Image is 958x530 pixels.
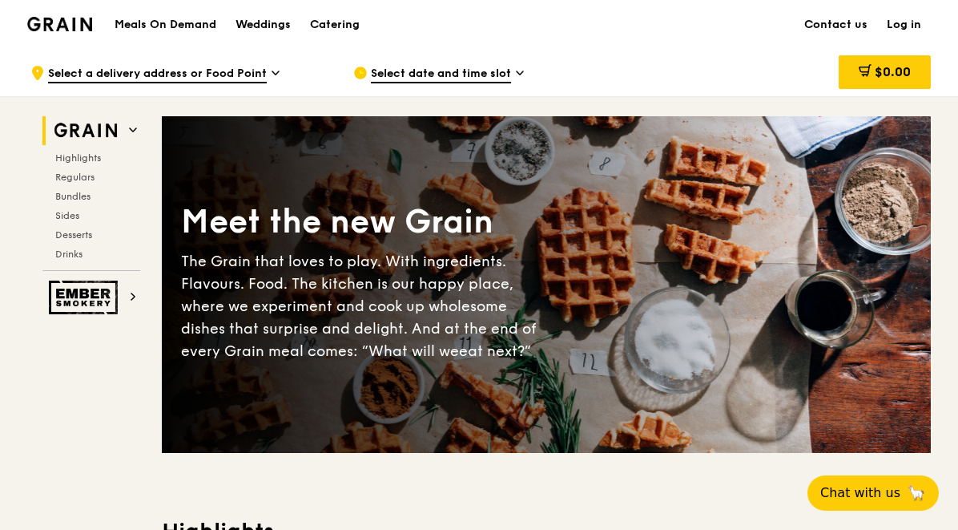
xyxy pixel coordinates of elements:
span: Drinks [55,249,83,260]
a: Weddings [226,1,300,49]
a: Log in [877,1,931,49]
span: Chat with us [820,483,900,503]
span: $0.00 [875,64,911,79]
span: Highlights [55,152,101,164]
h1: Meals On Demand [115,17,216,33]
span: Bundles [55,191,91,202]
span: Sides [55,210,79,221]
button: Chat with us🦙 [807,475,939,511]
div: Meet the new Grain [181,200,546,244]
img: Grain web logo [49,116,123,145]
span: Desserts [55,229,92,241]
span: Select a delivery address or Food Point [48,66,267,83]
img: Grain [27,17,92,31]
a: Catering [300,1,369,49]
img: Ember Smokery web logo [49,281,123,314]
div: Weddings [235,1,291,49]
span: 🦙 [907,483,926,503]
div: The Grain that loves to play. With ingredients. Flavours. Food. The kitchen is our happy place, w... [181,250,546,362]
span: eat next?” [459,342,531,360]
span: Regulars [55,172,95,183]
span: Select date and time slot [371,66,511,83]
div: Catering [310,1,360,49]
a: Contact us [795,1,877,49]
